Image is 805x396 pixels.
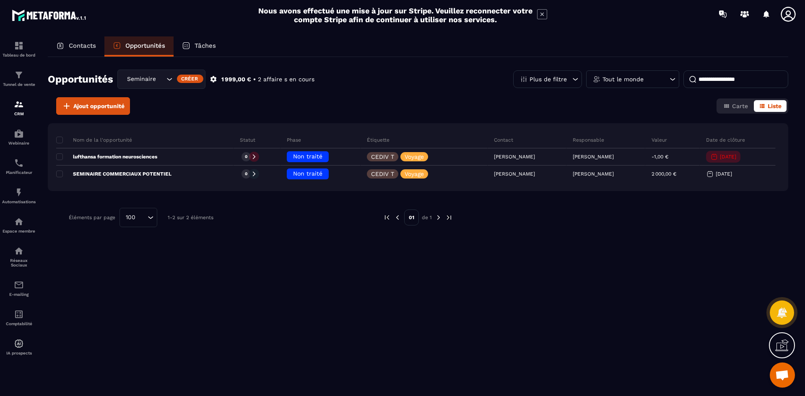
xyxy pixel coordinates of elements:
div: Search for option [119,208,157,227]
p: 1-2 sur 2 éléments [168,215,213,220]
p: Espace membre [2,229,36,233]
img: scheduler [14,158,24,168]
p: IA prospects [2,351,36,355]
div: Search for option [117,70,205,89]
p: Valeur [652,137,667,143]
img: formation [14,70,24,80]
p: [PERSON_NAME] [573,171,614,177]
div: Créer [177,75,203,83]
p: 2 000,00 € [652,171,676,177]
a: schedulerschedulerPlanificateur [2,152,36,181]
p: Webinaire [2,141,36,145]
img: next [435,214,442,221]
span: Liste [768,103,782,109]
img: formation [14,41,24,51]
input: Search for option [156,75,164,84]
img: prev [383,214,391,221]
h2: Nous avons effectué une mise à jour sur Stripe. Veuillez reconnecter votre compte Stripe afin de ... [258,6,533,24]
img: automations [14,129,24,139]
p: Nom de la l'opportunité [56,137,132,143]
img: formation [14,99,24,109]
p: Voyage [405,171,424,177]
p: • [253,75,256,83]
a: accountantaccountantComptabilité [2,303,36,332]
p: 0 [245,171,247,177]
p: -1,00 € [652,154,668,160]
p: Étiquette [367,137,390,143]
p: Tunnel de vente [2,82,36,87]
button: Carte [718,100,753,112]
p: Tâches [195,42,216,49]
p: SEMINAIRE COMMERCIAUX POTENTIEL [56,171,171,177]
a: formationformationCRM [2,93,36,122]
a: Tâches [174,36,224,57]
span: 100 [123,213,138,222]
p: Contacts [69,42,96,49]
p: Planificateur [2,170,36,175]
a: automationsautomationsEspace membre [2,210,36,240]
img: next [445,214,453,221]
input: Search for option [138,213,145,222]
h2: Opportunités [48,71,113,88]
a: automationsautomationsWebinaire [2,122,36,152]
p: CEDIV T [371,171,394,177]
span: Non traité [293,153,322,160]
a: Opportunités [104,36,174,57]
p: Comptabilité [2,321,36,326]
p: Phase [287,137,301,143]
img: accountant [14,309,24,319]
p: 0 [245,154,247,160]
img: email [14,280,24,290]
p: de 1 [422,214,432,221]
img: logo [12,8,87,23]
p: Responsable [573,137,604,143]
p: Automatisations [2,199,36,204]
p: CEDIV T [371,154,394,160]
p: [DATE] [716,171,732,177]
p: 01 [404,210,419,225]
a: emailemailE-mailing [2,274,36,303]
a: formationformationTableau de bord [2,34,36,64]
p: 2 affaire s en cours [258,75,314,83]
p: Éléments par page [69,215,115,220]
a: automationsautomationsAutomatisations [2,181,36,210]
img: prev [394,214,401,221]
img: automations [14,187,24,197]
button: Liste [754,100,787,112]
p: Date de clôture [706,137,745,143]
a: Ouvrir le chat [770,362,795,388]
button: Ajout opportunité [56,97,130,115]
span: Non traité [293,170,322,177]
a: Contacts [48,36,104,57]
p: E-mailing [2,292,36,297]
p: 1 999,00 € [221,75,251,83]
p: Statut [240,137,255,143]
img: social-network [14,246,24,256]
span: Carte [732,103,748,109]
img: automations [14,217,24,227]
p: [PERSON_NAME] [573,154,614,160]
p: Voyage [405,154,424,160]
p: Réseaux Sociaux [2,258,36,267]
p: Opportunités [125,42,165,49]
p: Contact [494,137,513,143]
p: Plus de filtre [530,76,567,82]
span: Ajout opportunité [73,102,125,110]
p: CRM [2,111,36,116]
p: Tableau de bord [2,53,36,57]
a: formationformationTunnel de vente [2,64,36,93]
p: lufthansa formation neurosciences [56,153,157,160]
a: social-networksocial-networkRéseaux Sociaux [2,240,36,274]
p: [DATE] [720,154,736,160]
span: Seminaire neurosciences B1 [125,75,156,84]
img: automations [14,339,24,349]
p: Tout le monde [602,76,644,82]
